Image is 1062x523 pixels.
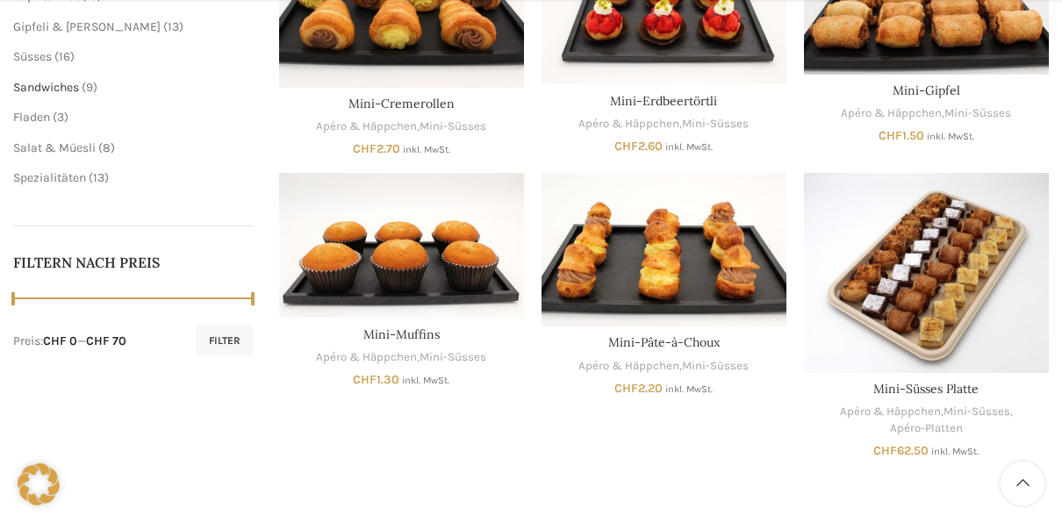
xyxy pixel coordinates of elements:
div: Preis: — [13,333,126,350]
a: Mini-Süsses [682,116,749,133]
bdi: 2.20 [614,381,663,396]
span: 13 [93,170,104,185]
a: Mini-Süsses [420,118,486,135]
span: CHF [353,372,377,387]
span: 13 [168,19,179,34]
a: Mini-Süsses Platte [873,381,979,397]
span: 3 [57,110,64,125]
a: Gipfeli & [PERSON_NAME] [13,19,161,34]
small: inkl. MwSt. [403,144,450,155]
a: Apéro & Häppchen [841,105,942,122]
a: Fladen [13,110,50,125]
bdi: 1.30 [353,372,399,387]
a: Sandwiches [13,80,79,95]
small: inkl. MwSt. [927,131,974,142]
a: Mini-Süsses Platte [804,173,1049,373]
a: Mini-Gipfel [893,82,960,98]
span: CHF [614,381,638,396]
a: Süsses [13,49,52,64]
span: CHF [879,128,902,143]
span: CHF [873,443,897,458]
div: , , [804,404,1049,436]
span: 8 [103,140,111,155]
span: 9 [86,80,93,95]
a: Scroll to top button [1001,462,1044,505]
a: Mini-Süsses [420,349,486,366]
span: CHF 0 [43,333,77,348]
a: Mini-Muffins [279,173,524,319]
span: CHF [353,141,377,156]
a: Mini-Süsses [944,404,1010,420]
div: , [804,105,1049,122]
a: Mini-Pâte-à-Choux [608,334,720,350]
small: inkl. MwSt. [402,375,449,386]
a: Apéro & Häppchen [840,404,941,420]
a: Mini-Muffins [363,326,440,342]
div: , [279,118,524,135]
a: Apéro & Häppchen [316,118,417,135]
a: Mini-Pâte-à-Choux [542,173,786,326]
div: , [279,349,524,366]
small: inkl. MwSt. [931,446,979,457]
span: 16 [59,49,70,64]
span: CHF 70 [86,333,126,348]
a: Mini-Cremerollen [348,96,455,111]
a: Mini-Süsses [682,358,749,375]
small: inkl. MwSt. [665,141,713,153]
h5: Filtern nach Preis [13,253,253,272]
bdi: 1.50 [879,128,924,143]
a: Spezialitäten [13,170,86,185]
button: Filter [197,325,253,356]
a: Apéro & Häppchen [316,349,417,366]
bdi: 2.70 [353,141,400,156]
bdi: 62.50 [873,443,929,458]
div: , [542,116,786,133]
a: Salat & Müesli [13,140,96,155]
a: Apéro & Häppchen [578,358,679,375]
small: inkl. MwSt. [665,383,713,395]
a: Apéro & Häppchen [578,116,679,133]
a: Mini-Erdbeertörtli [610,93,717,109]
a: Mini-Süsses [944,105,1011,122]
a: Apéro-Platten [890,420,963,437]
span: CHF [614,139,638,154]
div: , [542,358,786,375]
bdi: 2.60 [614,139,663,154]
